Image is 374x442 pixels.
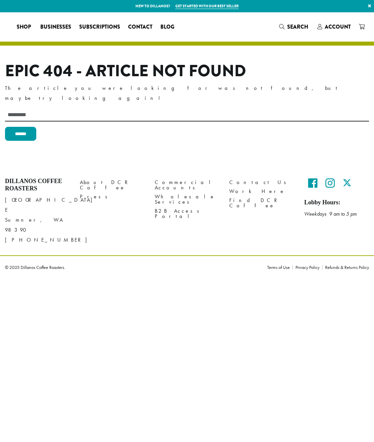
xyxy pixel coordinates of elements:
a: Commercial Accounts [155,178,220,192]
a: Contact Us [229,178,294,187]
a: Search [275,21,313,32]
h4: Dillanos Coffee Roasters [5,178,70,192]
a: Press [80,192,145,201]
p: © 2025 Dillanos Coffee Roasters. [5,265,257,270]
span: Account [325,23,351,31]
span: Blog [160,23,174,31]
a: B2B Access Portal [155,207,220,221]
p: The article you were looking for was not found, but maybe try looking again! [5,83,369,103]
a: Terms of Use [267,265,292,270]
a: Work Here [229,187,294,196]
a: Privacy Policy [292,265,322,270]
a: Shop [13,22,36,32]
a: Get started with our best seller [175,3,239,9]
a: Find DCR Coffee [229,196,294,210]
a: About DCR Coffee [80,178,145,192]
a: Wholesale Services [155,192,220,207]
a: Refunds & Returns Policy [322,265,369,270]
em: Weekdays 9 am to 5 pm [304,210,357,217]
p: [GEOGRAPHIC_DATA] E Sumner, WA 98390 [PHONE_NUMBER] [5,195,70,245]
span: Shop [17,23,31,31]
span: Contact [128,23,152,31]
h1: Epic 404 - Article Not Found [5,62,369,81]
span: Search [287,23,308,31]
span: Businesses [40,23,71,31]
h5: Lobby Hours: [304,199,369,206]
span: Subscriptions [79,23,120,31]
